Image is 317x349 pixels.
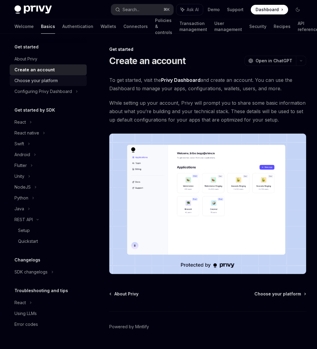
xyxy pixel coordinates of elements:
div: Using LLMs [14,310,37,317]
a: Privy Dashboard [161,77,200,83]
a: Choose your platform [10,75,87,86]
a: Setup [10,225,87,236]
button: Open in ChatGPT [244,56,296,66]
a: Choose your platform [254,291,306,297]
a: Security [249,19,266,34]
button: Search...⌘K [111,4,173,15]
div: Create an account [14,66,55,73]
span: Choose your platform [254,291,301,297]
h5: Get started [14,43,39,51]
div: SDK changelogs [14,268,48,276]
a: Connectors [123,19,148,34]
div: Error codes [14,321,38,328]
button: Ask AI [176,4,203,15]
div: Swift [14,140,24,147]
img: dark logo [14,5,52,14]
div: About Privy [14,55,37,63]
span: ⌘ K [163,7,170,12]
div: React native [14,129,39,137]
a: Powered by Mintlify [109,324,149,330]
a: Authentication [62,19,93,34]
div: REST API [14,216,33,223]
a: Demo [208,7,220,13]
h5: Changelogs [14,256,40,264]
div: Get started [109,46,306,52]
img: images/Dash.png [109,134,306,274]
button: Toggle dark mode [293,5,303,14]
div: Search... [123,6,139,13]
a: About Privy [110,291,138,297]
div: Configuring Privy Dashboard [14,88,72,95]
a: Welcome [14,19,34,34]
a: Error codes [10,319,87,330]
div: Python [14,194,28,202]
div: Quickstart [18,238,38,245]
a: Dashboard [251,5,288,14]
a: User management [214,19,242,34]
a: Support [227,7,244,13]
a: About Privy [10,54,87,64]
a: Basics [41,19,55,34]
div: Flutter [14,162,27,169]
div: Java [14,205,24,212]
span: While setting up your account, Privy will prompt you to share some basic information about what y... [109,99,306,124]
h1: Create an account [109,55,185,66]
span: About Privy [114,291,138,297]
div: Android [14,151,30,158]
span: Dashboard [256,7,279,13]
div: Choose your platform [14,77,58,84]
div: NodeJS [14,184,31,191]
a: Transaction management [179,19,207,34]
div: React [14,299,26,306]
a: Recipes [274,19,291,34]
a: Create an account [10,64,87,75]
div: Unity [14,173,24,180]
div: React [14,119,26,126]
span: Open in ChatGPT [256,58,292,64]
a: Using LLMs [10,308,87,319]
span: Ask AI [187,7,199,13]
a: Quickstart [10,236,87,247]
a: Wallets [101,19,116,34]
div: Setup [18,227,30,234]
h5: Get started by SDK [14,107,55,114]
a: Policies & controls [155,19,172,34]
h5: Troubleshooting and tips [14,287,68,294]
span: To get started, visit the and create an account. You can use the Dashboard to manage your apps, c... [109,76,306,93]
